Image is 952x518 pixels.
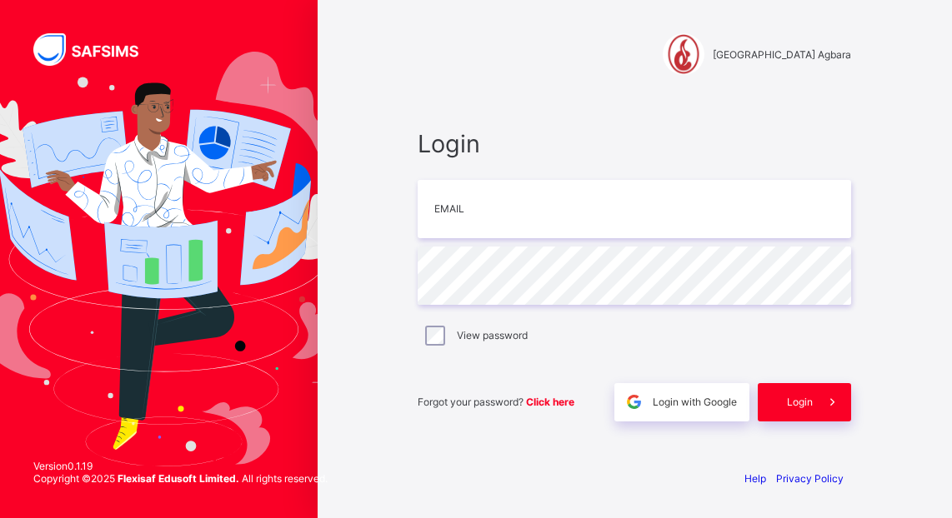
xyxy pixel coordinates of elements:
[526,396,574,408] a: Click here
[418,129,851,158] span: Login
[744,472,766,485] a: Help
[713,48,851,61] span: [GEOGRAPHIC_DATA] Agbara
[776,472,844,485] a: Privacy Policy
[624,392,644,411] img: google.396cfc9801f0270233282035f929180a.svg
[33,460,328,472] span: Version 0.1.19
[118,472,239,485] strong: Flexisaf Edusoft Limited.
[33,33,158,66] img: SAFSIMS Logo
[418,396,574,408] span: Forgot your password?
[33,472,328,485] span: Copyright © 2025 All rights reserved.
[457,329,528,341] label: View password
[787,396,813,408] span: Login
[653,396,737,408] span: Login with Google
